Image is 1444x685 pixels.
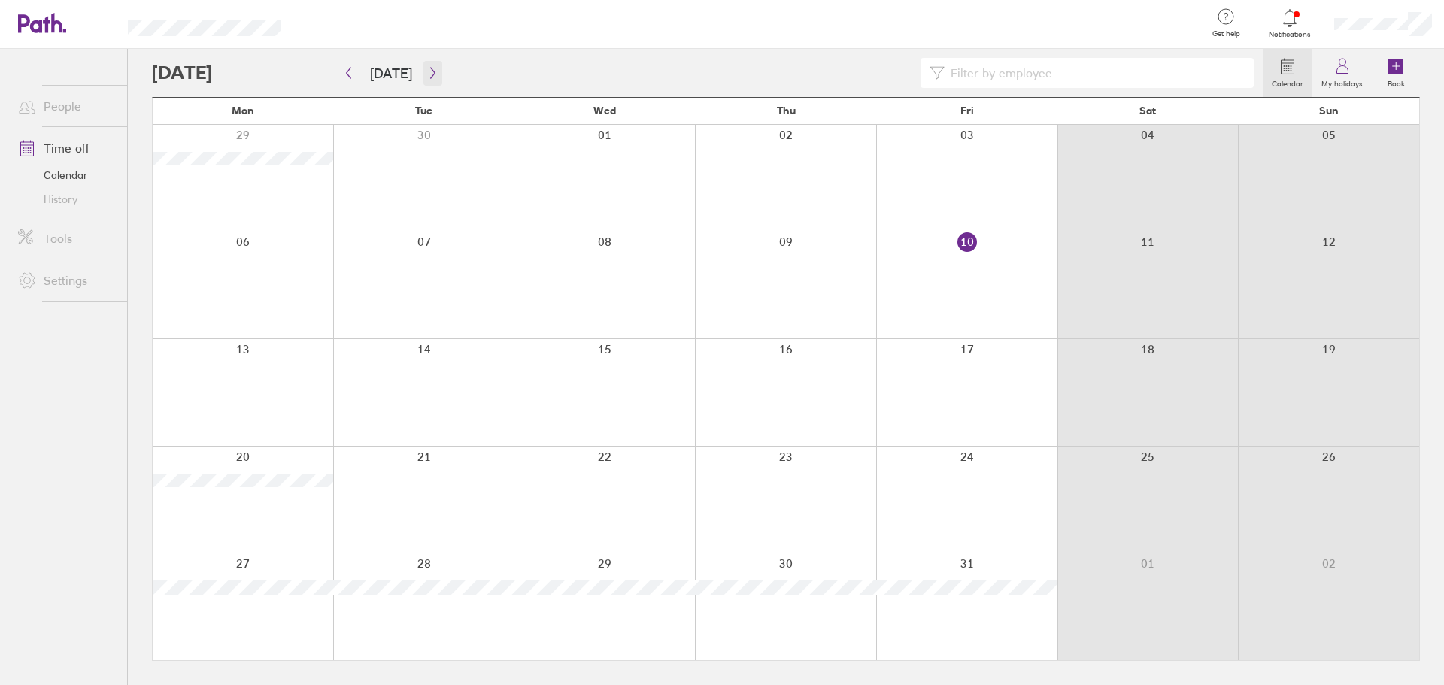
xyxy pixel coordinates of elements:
[6,187,127,211] a: History
[1266,30,1315,39] span: Notifications
[1312,75,1372,89] label: My holidays
[960,105,974,117] span: Fri
[1139,105,1156,117] span: Sat
[358,61,424,86] button: [DATE]
[6,133,127,163] a: Time off
[6,265,127,296] a: Settings
[593,105,616,117] span: Wed
[1202,29,1251,38] span: Get help
[232,105,254,117] span: Mon
[1312,49,1372,97] a: My holidays
[777,105,796,117] span: Thu
[6,91,127,121] a: People
[1263,49,1312,97] a: Calendar
[1379,75,1414,89] label: Book
[1372,49,1420,97] a: Book
[1319,105,1339,117] span: Sun
[415,105,432,117] span: Tue
[945,59,1245,87] input: Filter by employee
[6,223,127,253] a: Tools
[6,163,127,187] a: Calendar
[1263,75,1312,89] label: Calendar
[1266,8,1315,39] a: Notifications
